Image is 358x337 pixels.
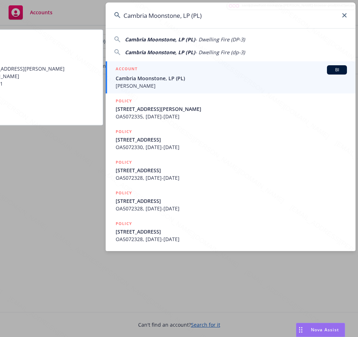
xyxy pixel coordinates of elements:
[116,136,347,143] span: [STREET_ADDRESS]
[116,197,347,205] span: [STREET_ADDRESS]
[116,159,132,166] h5: POLICY
[116,97,132,104] h5: POLICY
[106,93,356,124] a: POLICY[STREET_ADDRESS][PERSON_NAME]OA5072335, [DATE]-[DATE]
[311,327,339,333] span: Nova Assist
[116,174,347,182] span: OA5072328, [DATE]-[DATE]
[116,189,132,196] h5: POLICY
[106,185,356,216] a: POLICY[STREET_ADDRESS]OA5072328, [DATE]-[DATE]
[116,220,132,227] h5: POLICY
[125,49,195,56] span: Cambria Moonstone, LP (PL)
[106,155,356,185] a: POLICY[STREET_ADDRESS]OA5072328, [DATE]-[DATE]
[116,105,347,113] span: [STREET_ADDRESS][PERSON_NAME]
[116,75,347,82] span: Cambria Moonstone, LP (PL)
[125,36,195,43] span: Cambria Moonstone, LP (PL)
[116,235,347,243] span: OA5072328, [DATE]-[DATE]
[296,323,305,337] div: Drag to move
[106,61,356,93] a: ACCOUNTBICambria Moonstone, LP (PL)[PERSON_NAME]
[106,124,356,155] a: POLICY[STREET_ADDRESS]OA5072330, [DATE]-[DATE]
[106,216,356,247] a: POLICY[STREET_ADDRESS]OA5072328, [DATE]-[DATE]
[330,67,344,73] span: BI
[195,36,245,43] span: - Dwelling Fire (DP-3)
[116,82,347,90] span: [PERSON_NAME]
[195,49,245,56] span: - Dwelling Fire (dp-3)
[116,228,347,235] span: [STREET_ADDRESS]
[116,205,347,212] span: OA5072328, [DATE]-[DATE]
[116,167,347,174] span: [STREET_ADDRESS]
[116,113,347,120] span: OA5072335, [DATE]-[DATE]
[116,65,137,74] h5: ACCOUNT
[116,128,132,135] h5: POLICY
[106,2,356,28] input: Search...
[116,143,347,151] span: OA5072330, [DATE]-[DATE]
[296,323,345,337] button: Nova Assist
